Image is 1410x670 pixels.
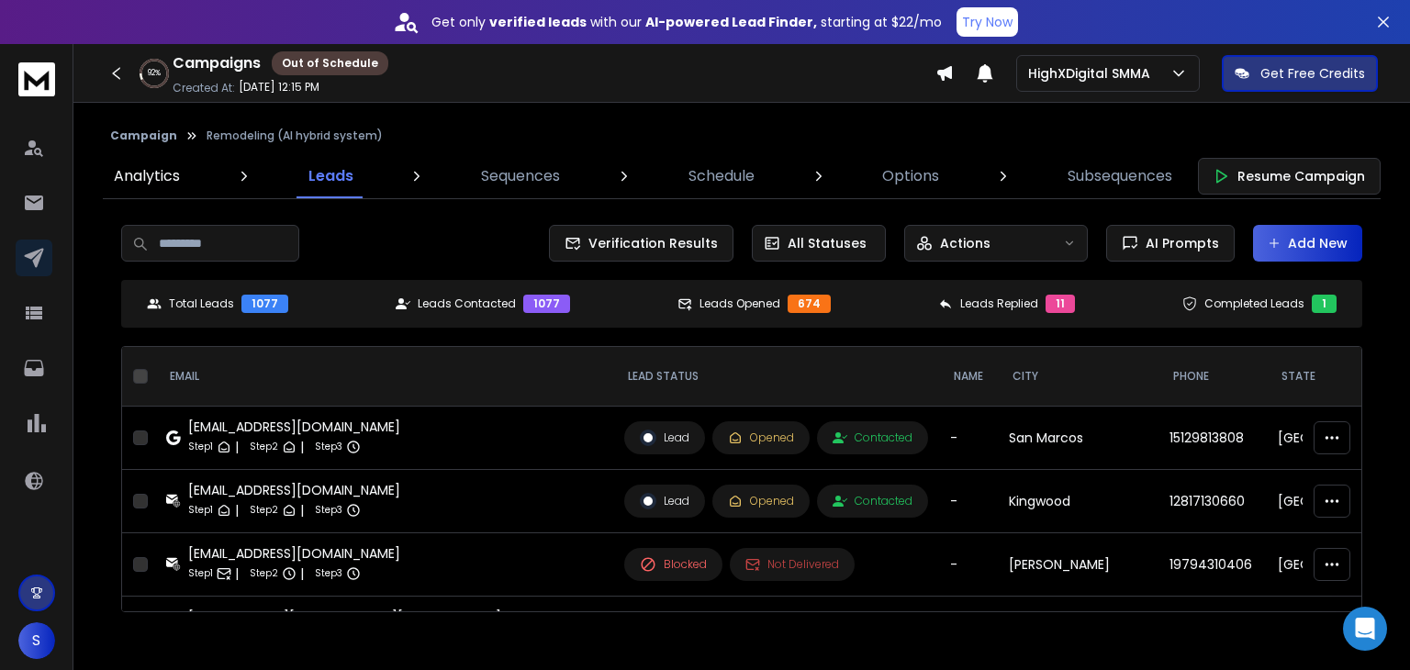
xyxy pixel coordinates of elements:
div: 11 [1046,295,1075,313]
strong: verified leads [489,13,587,31]
p: | [235,501,239,519]
div: Open Intercom Messenger [1343,607,1387,651]
a: Analytics [103,154,191,198]
p: Created At: [173,81,235,95]
p: Get Free Credits [1260,64,1365,83]
div: Blocked [640,556,707,573]
a: Leads [297,154,364,198]
div: 1 [1312,295,1337,313]
p: Total Leads [169,296,234,311]
td: 19794310406 [1158,533,1267,597]
button: AI Prompts [1106,225,1235,262]
td: [PERSON_NAME] [998,533,1158,597]
div: Out of Schedule [272,51,388,75]
p: Step 3 [315,438,342,456]
strong: AI-powered Lead Finder, [645,13,817,31]
td: - [939,533,998,597]
td: - [939,597,998,660]
div: Not Delivered [745,557,839,572]
p: Leads Opened [699,296,780,311]
p: [DATE] 12:15 PM [239,80,319,95]
div: 1077 [523,295,570,313]
p: Step 2 [250,564,278,583]
div: Opened [728,494,794,508]
p: Schedule [688,165,755,187]
div: [EMAIL_ADDRESS][DOMAIN_NAME] [188,418,400,436]
p: 92 % [148,68,161,79]
th: city [998,347,1158,407]
td: 12817130660 [1158,470,1267,533]
p: Analytics [114,165,180,187]
a: Subsequences [1057,154,1183,198]
p: Sequences [481,165,560,187]
p: Step 3 [315,501,342,519]
button: S [18,622,55,659]
p: All Statuses [788,234,867,252]
div: Lead [640,493,689,509]
span: Verification Results [581,234,718,252]
p: Actions [940,234,990,252]
button: Try Now [957,7,1018,37]
td: 15129813808 [1158,407,1267,470]
p: Step 2 [250,438,278,456]
button: Resume Campaign [1198,158,1381,195]
th: EMAIL [155,347,613,407]
p: Options [882,165,939,187]
td: - [939,470,998,533]
img: logo [18,62,55,96]
button: Verification Results [549,225,733,262]
p: Step 1 [188,564,213,583]
p: Get only with our starting at $22/mo [431,13,942,31]
div: Opened [728,430,794,445]
p: Try Now [962,13,1013,31]
p: | [235,564,239,583]
p: Remodeling (AI hybrid system) [207,128,383,143]
p: | [300,438,304,456]
div: Contacted [833,494,912,508]
th: LEAD STATUS [613,347,939,407]
div: [EMAIL_ADDRESS][DOMAIN_NAME] [188,544,400,563]
td: 15123355588 [1158,597,1267,660]
p: Step 1 [188,438,213,456]
p: HighXDigital SMMA [1028,64,1158,83]
p: Subsequences [1068,165,1172,187]
th: NAME [939,347,998,407]
div: 674 [788,295,831,313]
p: Step 2 [250,501,278,519]
p: Step 1 [188,501,213,519]
p: Leads Contacted [418,296,516,311]
button: Get Free Credits [1222,55,1378,92]
td: - [939,407,998,470]
p: Step 3 [315,564,342,583]
p: | [300,501,304,519]
div: [PERSON_NAME][EMAIL_ADDRESS][DOMAIN_NAME] [188,608,501,626]
div: Lead [640,430,689,446]
td: San Marcos [998,407,1158,470]
p: Completed Leads [1204,296,1304,311]
a: Sequences [470,154,571,198]
p: Leads [308,165,353,187]
a: Options [871,154,950,198]
p: | [300,564,304,583]
span: AI Prompts [1138,234,1219,252]
th: Phone [1158,347,1267,407]
td: Austin [998,597,1158,660]
td: Kingwood [998,470,1158,533]
a: Schedule [677,154,766,198]
button: Add New [1253,225,1362,262]
div: 1077 [241,295,288,313]
h1: Campaigns [173,52,261,74]
div: [EMAIL_ADDRESS][DOMAIN_NAME] [188,481,400,499]
p: Leads Replied [960,296,1038,311]
p: | [235,438,239,456]
div: Contacted [833,430,912,445]
button: Campaign [110,128,177,143]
